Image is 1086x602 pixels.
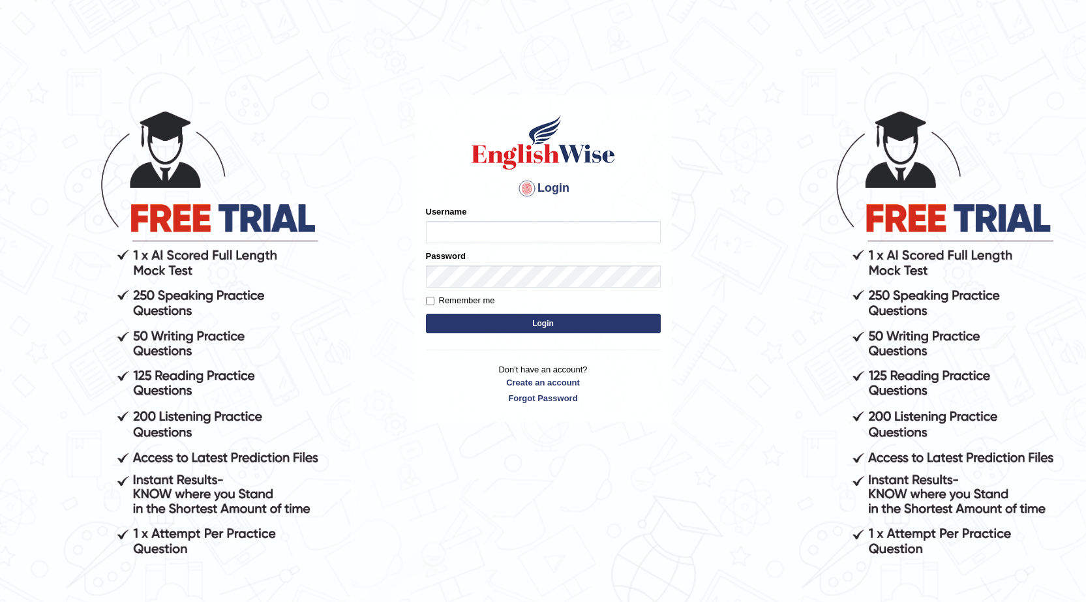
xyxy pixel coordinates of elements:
[426,392,661,404] a: Forgot Password
[426,297,434,305] input: Remember me
[469,113,618,172] img: Logo of English Wise sign in for intelligent practice with AI
[426,205,467,218] label: Username
[426,178,661,199] h4: Login
[426,314,661,333] button: Login
[426,250,466,262] label: Password
[426,376,661,389] a: Create an account
[426,363,661,404] p: Don't have an account?
[426,294,495,307] label: Remember me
